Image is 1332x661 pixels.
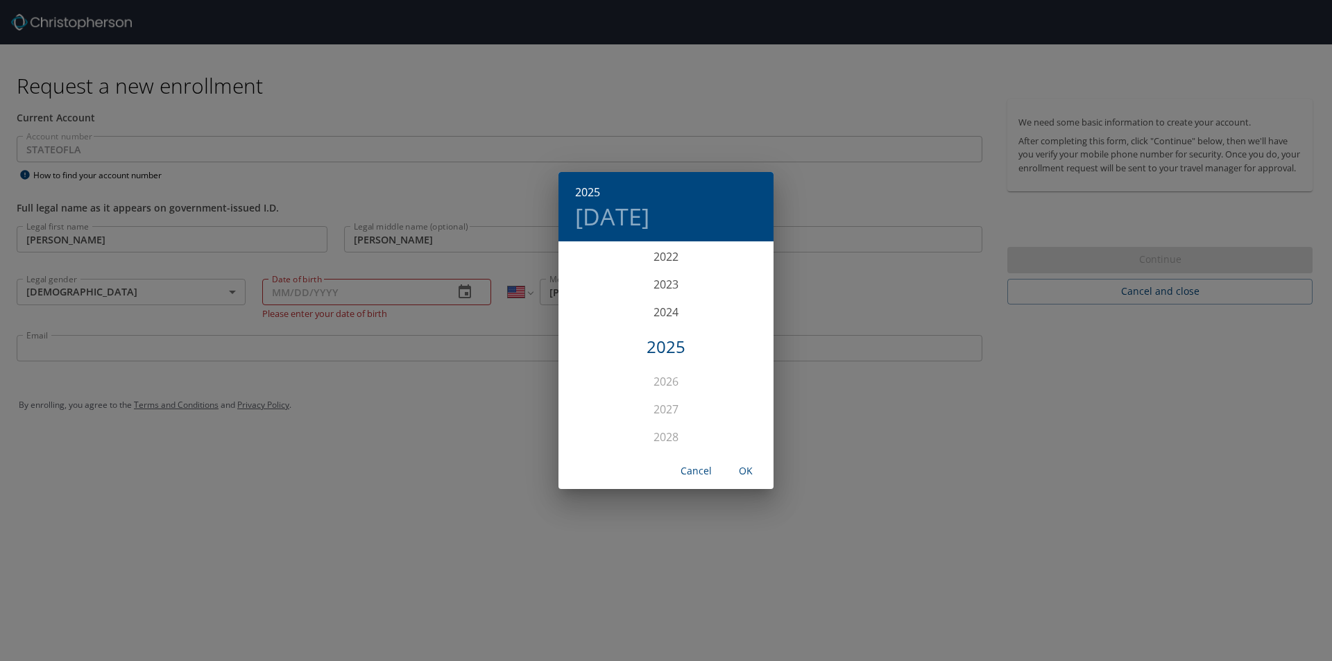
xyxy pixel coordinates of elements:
[674,458,718,484] button: Cancel
[558,298,774,326] div: 2024
[558,271,774,298] div: 2023
[575,182,600,202] button: 2025
[575,202,649,231] button: [DATE]
[558,243,774,271] div: 2022
[724,458,768,484] button: OK
[679,463,712,480] span: Cancel
[558,333,774,361] div: 2025
[729,463,762,480] span: OK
